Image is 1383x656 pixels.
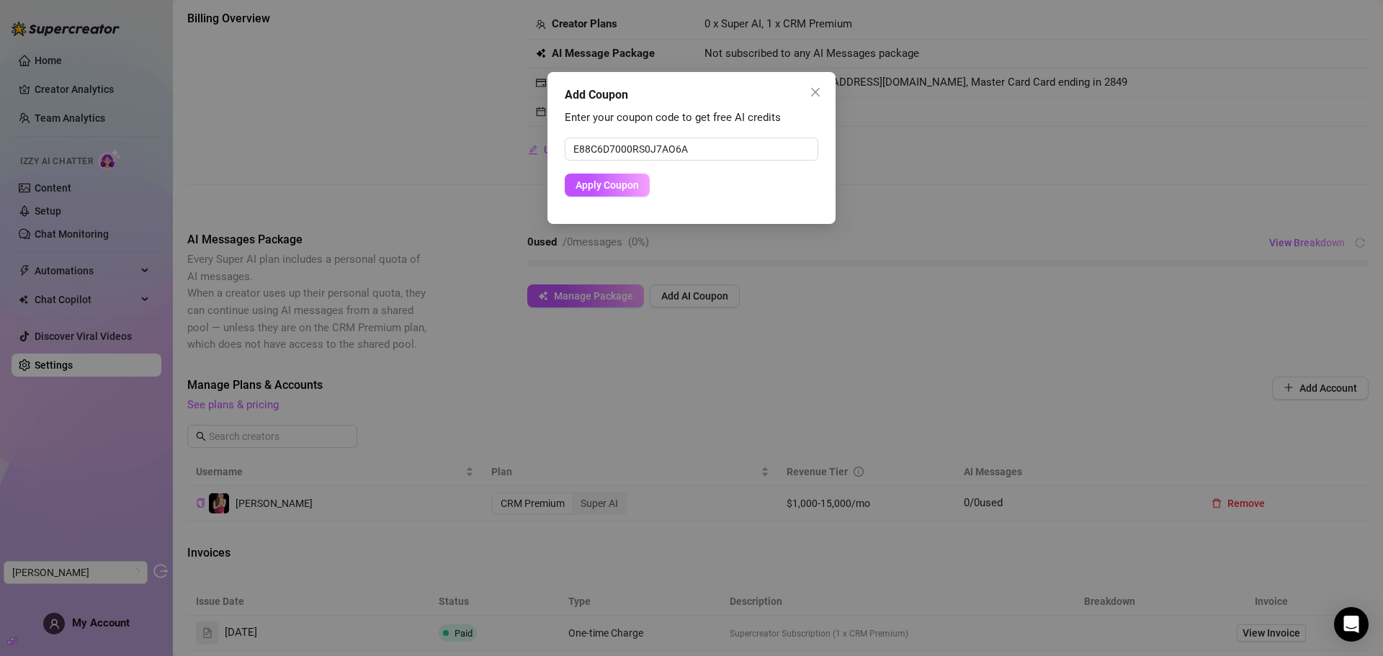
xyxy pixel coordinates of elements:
div: Add Coupon [565,86,818,104]
span: Close [804,86,827,98]
button: Apply Coupon [565,174,650,197]
div: Open Intercom Messenger [1334,607,1369,642]
div: Enter your coupon code to get free AI credits [565,109,818,127]
span: Apply Coupon [576,179,639,191]
button: Close [804,81,827,104]
span: close [810,86,821,98]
